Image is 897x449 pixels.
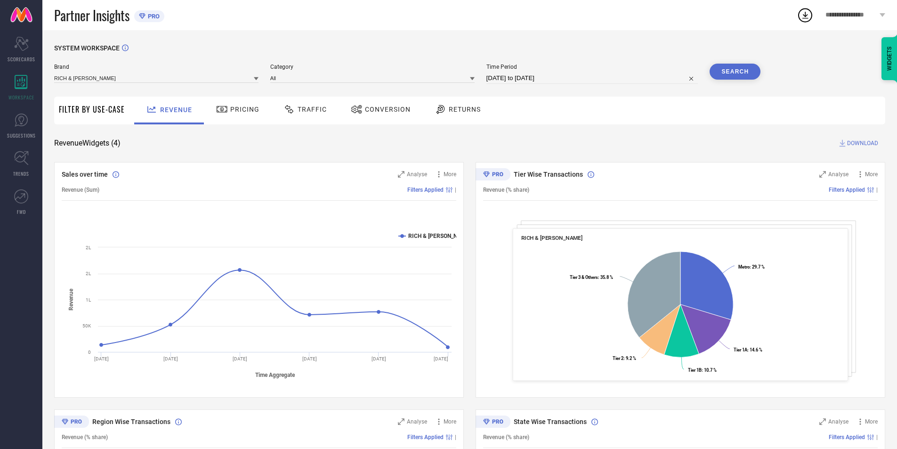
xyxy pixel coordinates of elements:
[829,187,865,193] span: Filters Applied
[738,264,765,269] text: : 29.7 %
[233,356,247,361] text: [DATE]
[82,323,91,328] text: 50K
[86,245,91,250] text: 2L
[54,139,121,148] span: Revenue Widgets ( 4 )
[68,288,74,310] tspan: Revenue
[298,106,327,113] span: Traffic
[828,171,849,178] span: Analyse
[797,7,814,24] div: Open download list
[145,13,160,20] span: PRO
[876,187,878,193] span: |
[59,104,125,115] span: Filter By Use-Case
[365,106,411,113] span: Conversion
[398,418,404,425] svg: Zoom
[876,434,878,441] span: |
[688,367,702,373] tspan: Tier 1B
[54,64,259,70] span: Brand
[613,356,636,361] text: : 9.2 %
[54,6,129,25] span: Partner Insights
[17,208,26,215] span: FWD
[8,94,34,101] span: WORKSPACE
[455,187,456,193] span: |
[476,168,510,182] div: Premium
[819,171,826,178] svg: Zoom
[865,418,878,425] span: More
[160,106,192,114] span: Revenue
[88,350,91,355] text: 0
[408,233,471,239] text: RICH & [PERSON_NAME]
[444,418,456,425] span: More
[483,434,529,441] span: Revenue (% share)
[486,73,698,84] input: Select time period
[514,171,583,178] span: Tier Wise Transactions
[865,171,878,178] span: More
[444,171,456,178] span: More
[407,434,444,441] span: Filters Applied
[62,171,108,178] span: Sales over time
[62,187,99,193] span: Revenue (Sum)
[94,356,109,361] text: [DATE]
[398,171,404,178] svg: Zoom
[407,171,427,178] span: Analyse
[54,44,120,52] span: SYSTEM WORKSPACE
[829,434,865,441] span: Filters Applied
[570,275,613,280] text: : 35.8 %
[521,235,583,241] span: RICH & [PERSON_NAME]
[92,418,170,425] span: Region Wise Transactions
[8,56,35,63] span: SCORECARDS
[738,264,750,269] tspan: Metro
[86,297,91,302] text: 1L
[434,356,448,361] text: [DATE]
[688,367,717,373] text: : 10.7 %
[486,64,698,70] span: Time Period
[230,106,259,113] span: Pricing
[13,170,29,177] span: TRENDS
[570,275,598,280] tspan: Tier 3 & Others
[734,347,762,352] text: : 14.6 %
[734,347,748,352] tspan: Tier 1A
[407,418,427,425] span: Analyse
[54,416,89,430] div: Premium
[407,187,444,193] span: Filters Applied
[372,356,386,361] text: [DATE]
[255,372,295,378] tspan: Time Aggregate
[483,187,529,193] span: Revenue (% share)
[514,418,587,425] span: State Wise Transactions
[270,64,475,70] span: Category
[710,64,760,80] button: Search
[449,106,481,113] span: Returns
[476,416,510,430] div: Premium
[828,418,849,425] span: Analyse
[86,271,91,276] text: 2L
[819,418,826,425] svg: Zoom
[163,356,178,361] text: [DATE]
[455,434,456,441] span: |
[7,132,36,139] span: SUGGESTIONS
[613,356,623,361] tspan: Tier 2
[847,139,878,148] span: DOWNLOAD
[62,434,108,441] span: Revenue (% share)
[302,356,317,361] text: [DATE]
